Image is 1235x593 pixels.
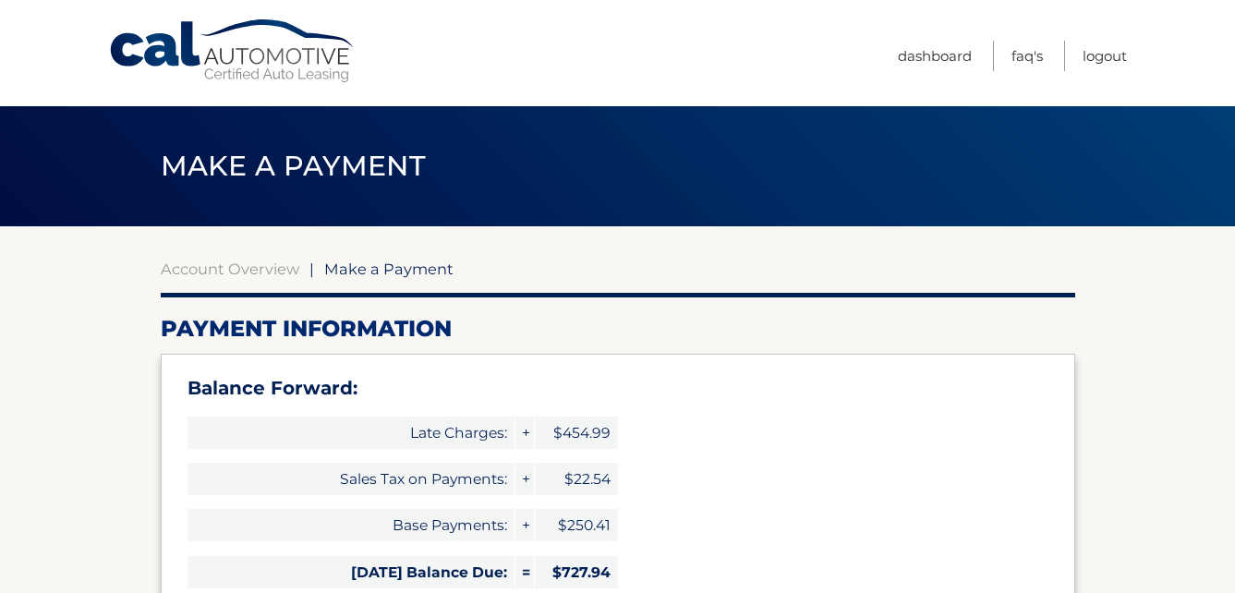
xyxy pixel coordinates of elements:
[515,509,534,541] span: +
[161,149,426,183] span: Make a Payment
[188,509,515,541] span: Base Payments:
[535,463,618,495] span: $22.54
[515,463,534,495] span: +
[188,377,1048,400] h3: Balance Forward:
[161,315,1075,343] h2: Payment Information
[108,18,357,84] a: Cal Automotive
[188,556,515,588] span: [DATE] Balance Due:
[1011,41,1043,71] a: FAQ's
[535,509,618,541] span: $250.41
[515,556,534,588] span: =
[1083,41,1127,71] a: Logout
[188,463,515,495] span: Sales Tax on Payments:
[515,417,534,449] span: +
[898,41,972,71] a: Dashboard
[188,417,515,449] span: Late Charges:
[535,556,618,588] span: $727.94
[535,417,618,449] span: $454.99
[324,260,454,278] span: Make a Payment
[161,260,299,278] a: Account Overview
[309,260,314,278] span: |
